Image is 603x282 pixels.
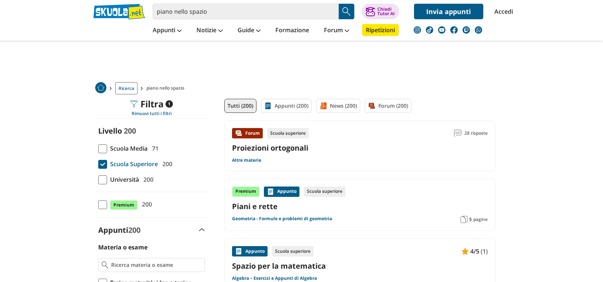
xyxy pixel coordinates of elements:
input: Cerca appunti, riassunti o versioni [153,4,339,19]
a: Piani e rette [232,201,488,211]
span: Premium [110,200,138,210]
label: Materia o esame [98,243,148,251]
img: Filtra filtri mobile [130,100,138,108]
a: Forum [322,24,351,37]
a: Formazione [274,24,311,37]
img: Commenti lettura [454,130,461,137]
img: instagram [414,26,421,34]
img: Appunti contenuto [267,188,274,195]
a: Accedi [494,4,510,19]
a: Ripetizioni [362,24,399,36]
img: Ricerca materia o esame [102,261,109,269]
a: Forum (200) [365,99,411,113]
img: Appunti contenuto [235,248,242,255]
img: youtube [438,26,445,34]
label: Livello [98,126,122,136]
span: Scuola Superiore [107,159,158,169]
img: Appunti contenuto [461,248,469,255]
span: Scuola Media [107,144,148,153]
img: Pagine [460,216,468,223]
div: Forum [232,128,263,138]
div: Scuola superiore [267,128,309,138]
span: Università [107,175,139,184]
div: Rimuovi tutti i filtri [95,111,208,117]
div: Scuola superiore [304,187,345,197]
a: Home [95,82,106,94]
img: News filtro contenuto [319,102,327,110]
span: pagine [473,216,488,222]
span: 1 [165,100,173,108]
div: Premium [232,187,259,197]
a: Algebra – Esercizi e Appunti di Algebra [232,275,317,281]
a: Geometria - Formule e problemi di geometria [232,216,332,222]
img: WhatsApp [475,26,482,34]
button: ChiediTutor AI [362,4,399,19]
a: Altre materie [232,157,261,163]
a: Tutti (200) [224,99,256,113]
span: 200 [159,159,172,169]
a: Appunti [151,24,183,37]
img: Forum filtro contenuto [368,102,375,110]
span: piano nello spazio [146,82,187,94]
span: 200 [139,199,152,209]
div: Chiedi Tutor AI [377,7,395,16]
a: Invia appunti [414,4,483,19]
img: Apri e chiudi sezione [199,228,205,231]
img: Home [95,82,106,93]
img: tiktok [426,26,433,34]
a: Guide [236,24,262,37]
a: Proiezioni ortogonali [232,143,308,153]
a: Spazio per la matematica [232,261,488,271]
span: 4/5 [470,246,479,256]
img: Forum contenuto [235,130,242,137]
a: News (200) [316,99,360,113]
a: Ricerca [115,82,138,94]
span: 200 [140,175,153,184]
span: 28 risposte [464,128,488,138]
span: 200 [124,126,136,136]
img: Cerca appunti, riassunti o versioni [341,6,352,17]
span: 200 [128,225,140,235]
img: Appunti filtro contenuto [264,102,272,110]
div: Appunto [264,187,299,197]
span: (1) [481,246,488,256]
a: Appunti (200) [261,99,312,113]
img: twitch [463,26,470,34]
span: 5 [469,216,472,222]
img: facebook [450,26,458,34]
div: Appunto [232,246,268,256]
button: Search Button [339,4,354,19]
div: Scuola superiore [272,246,314,256]
span: 71 [149,144,159,153]
a: Notizie [195,24,225,37]
label: Appunti [98,225,140,235]
div: Filtra [130,99,173,109]
input: Ricerca materia o esame [111,261,201,269]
